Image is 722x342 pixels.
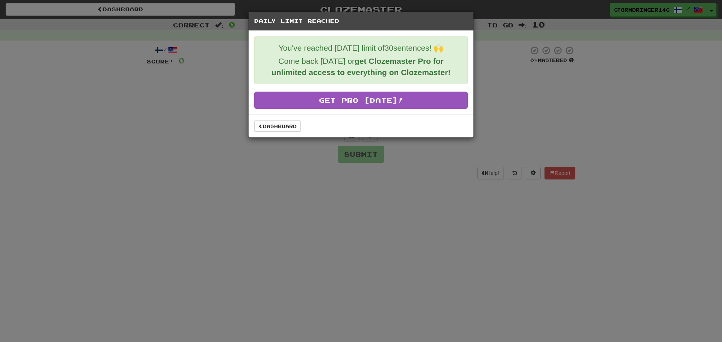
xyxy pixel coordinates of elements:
p: You've reached [DATE] limit of 30 sentences! 🙌 [260,42,462,54]
a: Get Pro [DATE]! [254,92,468,109]
strong: get Clozemaster Pro for unlimited access to everything on Clozemaster! [272,57,450,77]
h5: Daily Limit Reached [254,17,468,25]
a: Dashboard [254,121,301,132]
p: Come back [DATE] or [260,56,462,78]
